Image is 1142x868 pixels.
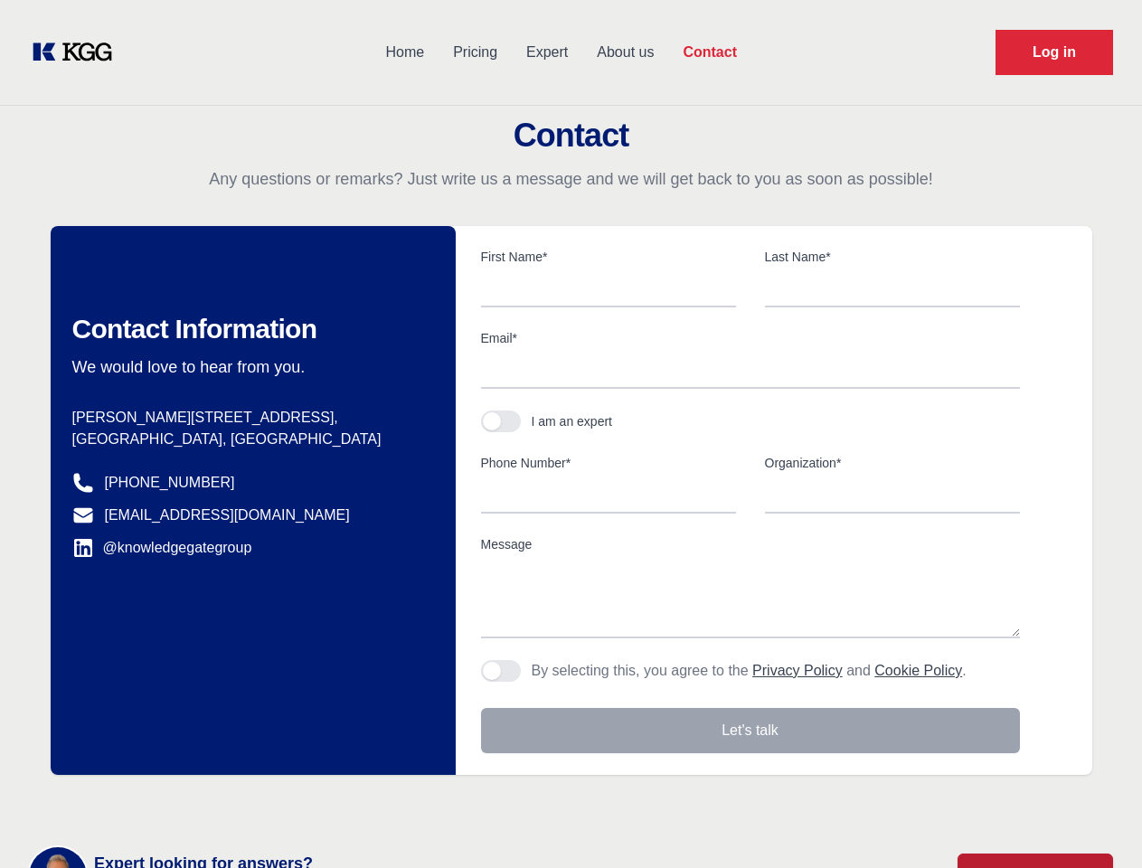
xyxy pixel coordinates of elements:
a: KOL Knowledge Platform: Talk to Key External Experts (KEE) [29,38,127,67]
a: Pricing [439,29,512,76]
a: @knowledgegategroup [72,537,252,559]
a: Contact [668,29,751,76]
p: [GEOGRAPHIC_DATA], [GEOGRAPHIC_DATA] [72,429,427,450]
h2: Contact [22,118,1120,154]
label: First Name* [481,248,736,266]
button: Let's talk [481,708,1020,753]
a: Privacy Policy [752,663,843,678]
label: Organization* [765,454,1020,472]
iframe: Chat Widget [1052,781,1142,868]
label: Phone Number* [481,454,736,472]
p: By selecting this, you agree to the and . [532,660,967,682]
label: Last Name* [765,248,1020,266]
a: Cookie Policy [874,663,962,678]
a: Home [371,29,439,76]
label: Email* [481,329,1020,347]
a: Request Demo [996,30,1113,75]
h2: Contact Information [72,313,427,345]
a: [EMAIL_ADDRESS][DOMAIN_NAME] [105,505,350,526]
a: About us [582,29,668,76]
label: Message [481,535,1020,553]
a: Expert [512,29,582,76]
p: Any questions or remarks? Just write us a message and we will get back to you as soon as possible! [22,168,1120,190]
div: I am an expert [532,412,613,430]
p: [PERSON_NAME][STREET_ADDRESS], [72,407,427,429]
p: We would love to hear from you. [72,356,427,378]
a: [PHONE_NUMBER] [105,472,235,494]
